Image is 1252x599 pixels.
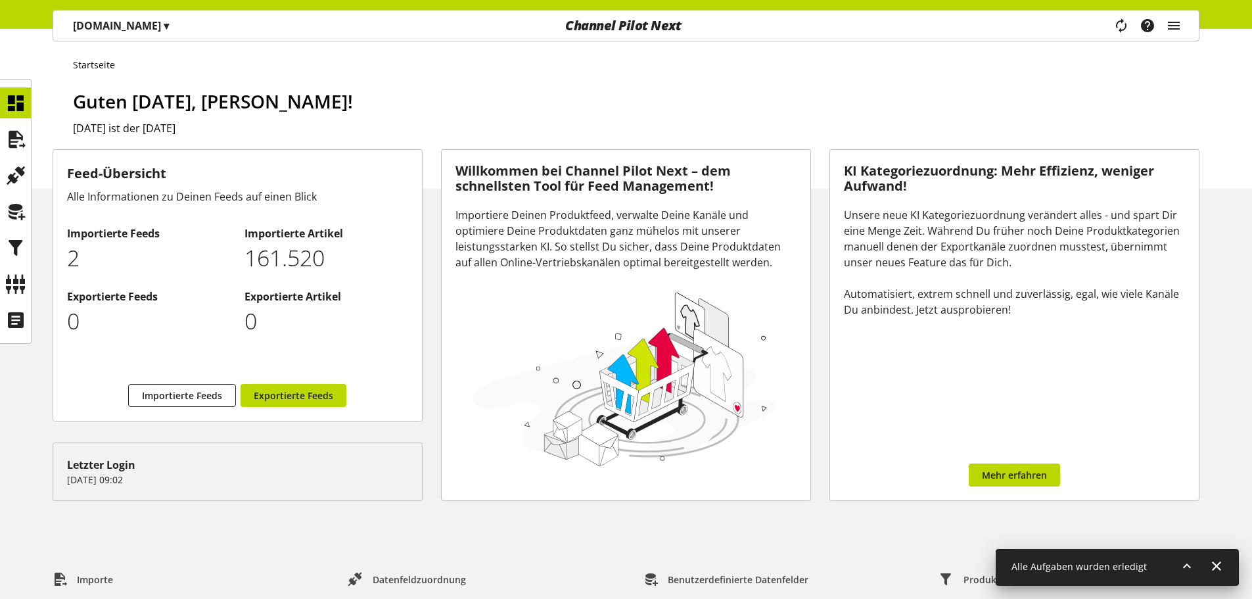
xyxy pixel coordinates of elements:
span: Guten [DATE], [PERSON_NAME]! [73,89,353,114]
div: Letzter Login [67,457,408,473]
span: Datenfeldzuordnung [373,573,466,587]
div: Unsere neue KI Kategoriezuordnung verändert alles - und spart Dir eine Menge Zeit. Während Du frü... [844,207,1185,318]
img: 78e1b9dcff1e8392d83655fcfc870417.svg [469,287,780,470]
h2: Importierte Artikel [244,226,408,241]
span: Importierte Feeds [142,389,222,402]
span: Mehr erfahren [982,468,1047,482]
a: Exportierte Feeds [241,384,346,407]
h3: KI Kategoriezuordnung: Mehr Effizienz, weniger Aufwand! [844,164,1185,193]
span: Importe [77,573,113,587]
span: ▾ [164,18,169,33]
h3: Willkommen bei Channel Pilot Next – dem schnellsten Tool für Feed Management! [455,164,797,193]
a: Datenfeldzuordnung [338,567,476,591]
a: Produktfilter [929,567,1032,591]
h3: Feed-Übersicht [67,164,408,183]
p: 0 [244,304,408,338]
h2: Exportierte Feeds [67,289,231,304]
p: 0 [67,304,231,338]
h2: Importierte Feeds [67,226,231,241]
span: Alle Aufgaben wurden erledigt [1011,560,1147,573]
p: [DOMAIN_NAME] [73,18,169,34]
a: Importierte Feeds [128,384,236,407]
h2: Exportierte Artikel [244,289,408,304]
div: Importiere Deinen Produktfeed, verwalte Deine Kanäle und optimiere Deine Produktdaten ganz mühelo... [455,207,797,270]
span: Exportierte Feeds [254,389,333,402]
a: Importe [42,567,124,591]
a: Benutzerdefinierte Datenfelder [633,567,819,591]
div: Alle Informationen zu Deinen Feeds auf einen Blick [67,189,408,204]
p: [DATE] 09:02 [67,473,408,487]
a: Mehr erfahren [969,464,1060,487]
h2: [DATE] ist der [DATE] [73,120,1199,136]
span: Produktfilter [963,573,1022,587]
nav: main navigation [53,10,1199,41]
p: 2 [67,241,231,275]
span: Benutzerdefinierte Datenfelder [668,573,808,587]
p: 161520 [244,241,408,275]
